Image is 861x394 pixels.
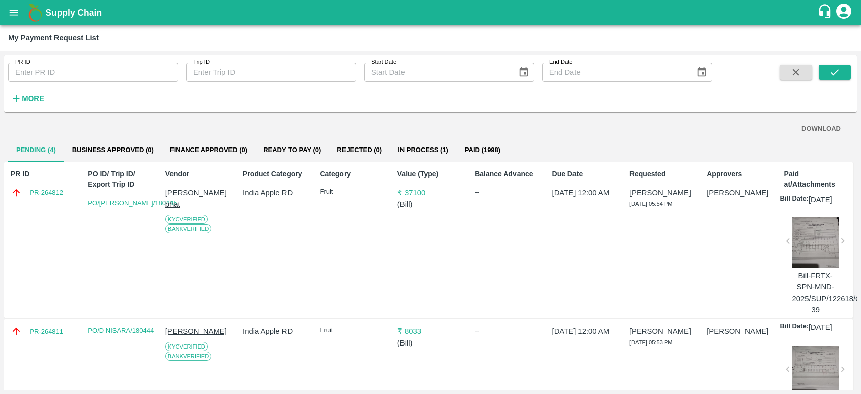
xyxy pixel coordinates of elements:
[2,1,25,24] button: open drawer
[397,199,464,210] p: ( Bill )
[243,187,309,199] p: India Apple RD
[243,326,309,337] p: India Apple RD
[8,63,178,82] input: Enter PR ID
[475,187,541,198] div: --
[552,326,618,337] p: [DATE] 12:00 AM
[542,63,688,82] input: End Date
[162,138,255,162] button: Finance Approved (0)
[629,187,696,199] p: [PERSON_NAME]
[8,31,99,44] div: My Payment Request List
[629,169,696,179] p: Requested
[165,169,232,179] p: Vendor
[88,169,154,190] p: PO ID/ Trip ID/ Export Trip ID
[88,199,177,207] a: PO/[PERSON_NAME]/180445
[549,58,572,66] label: End Date
[30,188,63,198] a: PR-264812
[8,138,64,162] button: Pending (4)
[707,326,773,337] p: [PERSON_NAME]
[397,326,464,337] p: ₹ 8033
[364,63,510,82] input: Start Date
[552,187,618,199] p: [DATE] 12:00 AM
[243,169,309,179] p: Product Category
[186,63,356,82] input: Enter Trip ID
[88,327,154,334] a: PO/D NISARA/180444
[329,138,390,162] button: Rejected (0)
[22,94,44,103] strong: More
[64,138,162,162] button: Business Approved (0)
[707,187,773,199] p: [PERSON_NAME]
[390,138,456,162] button: In Process (1)
[397,169,464,179] p: Value (Type)
[792,270,839,315] p: Bill-FRTX-SPN-MND-2025/SUP/122618/C-39
[552,169,618,179] p: Due Date
[475,326,541,336] div: --
[165,215,208,224] span: KYC Verified
[45,6,817,20] a: Supply Chain
[25,3,45,23] img: logo
[707,169,773,179] p: Approvers
[193,58,210,66] label: Trip ID
[475,169,541,179] p: Balance Advance
[11,169,77,179] p: PR ID
[629,201,673,207] span: [DATE] 05:54 PM
[514,63,533,82] button: Choose date
[165,342,208,351] span: KYC Verified
[692,63,711,82] button: Choose date
[397,187,464,199] p: ₹ 37100
[797,120,845,138] button: DOWNLOAD
[780,194,809,205] p: Bill Date:
[165,187,232,210] p: [PERSON_NAME] bhat
[255,138,329,162] button: Ready To Pay (0)
[320,187,386,197] p: Fruit
[835,2,853,23] div: account of current user
[629,326,696,337] p: [PERSON_NAME]
[320,169,386,179] p: Category
[397,337,464,349] p: ( Bill )
[784,169,850,190] p: Paid at/Attachments
[629,339,673,346] span: [DATE] 05:53 PM
[8,90,47,107] button: More
[780,322,809,333] p: Bill Date:
[30,327,63,337] a: PR-264811
[817,4,835,22] div: customer-support
[165,352,212,361] span: Bank Verified
[320,326,386,335] p: Fruit
[809,322,832,333] p: [DATE]
[165,326,232,337] p: [PERSON_NAME]
[809,194,832,205] p: [DATE]
[456,138,508,162] button: Paid (1998)
[371,58,396,66] label: Start Date
[45,8,102,18] b: Supply Chain
[165,224,212,233] span: Bank Verified
[15,58,30,66] label: PR ID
